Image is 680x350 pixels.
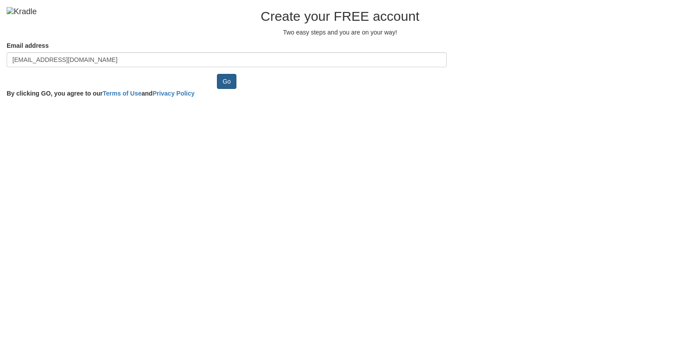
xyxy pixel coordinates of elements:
p: Two easy steps and you are on your way! [7,28,673,37]
a: Privacy Policy [153,90,195,97]
input: Go [217,74,237,89]
label: By clicking GO, you agree to our and [7,89,195,98]
label: Email address [7,41,49,50]
img: Kradle [7,7,37,16]
input: Email [7,52,447,67]
a: Terms of Use [103,90,142,97]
